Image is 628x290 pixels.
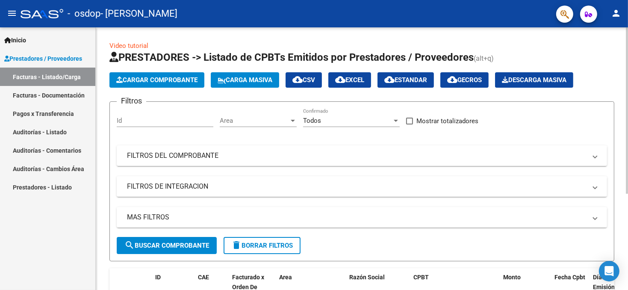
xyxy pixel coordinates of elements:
[224,237,301,254] button: Borrar Filtros
[416,116,478,126] span: Mostrar totalizadores
[377,72,434,88] button: Estandar
[286,72,322,88] button: CSV
[117,237,217,254] button: Buscar Comprobante
[292,76,315,84] span: CSV
[4,36,26,45] span: Inicio
[349,274,385,281] span: Razón Social
[117,145,607,166] mat-expansion-panel-header: FILTROS DEL COMPROBANTE
[155,274,161,281] span: ID
[220,117,289,124] span: Area
[127,151,587,160] mat-panel-title: FILTROS DEL COMPROBANTE
[413,274,429,281] span: CPBT
[109,72,204,88] button: Cargar Comprobante
[384,74,395,85] mat-icon: cloud_download
[109,51,474,63] span: PRESTADORES -> Listado de CPBTs Emitidos por Prestadores / Proveedores
[109,42,148,50] a: Video tutorial
[328,72,371,88] button: EXCEL
[117,95,146,107] h3: Filtros
[211,72,279,88] button: Carga Masiva
[231,240,242,250] mat-icon: delete
[124,242,209,249] span: Buscar Comprobante
[218,76,272,84] span: Carga Masiva
[502,76,566,84] span: Descarga Masiva
[127,213,587,222] mat-panel-title: MAS FILTROS
[198,274,209,281] span: CAE
[100,4,177,23] span: - [PERSON_NAME]
[4,54,82,63] span: Prestadores / Proveedores
[116,76,198,84] span: Cargar Comprobante
[554,274,585,281] span: Fecha Cpbt
[279,274,292,281] span: Area
[440,72,489,88] button: Gecros
[447,74,457,85] mat-icon: cloud_download
[611,8,621,18] mat-icon: person
[474,54,494,62] span: (alt+q)
[292,74,303,85] mat-icon: cloud_download
[117,176,607,197] mat-expansion-panel-header: FILTROS DE INTEGRACION
[447,76,482,84] span: Gecros
[335,74,345,85] mat-icon: cloud_download
[599,261,619,281] div: Open Intercom Messenger
[127,182,587,191] mat-panel-title: FILTROS DE INTEGRACION
[231,242,293,249] span: Borrar Filtros
[384,76,427,84] span: Estandar
[495,72,573,88] button: Descarga Masiva
[335,76,364,84] span: EXCEL
[124,240,135,250] mat-icon: search
[495,72,573,88] app-download-masive: Descarga masiva de comprobantes (adjuntos)
[117,207,607,228] mat-expansion-panel-header: MAS FILTROS
[68,4,100,23] span: - osdop
[503,274,521,281] span: Monto
[7,8,17,18] mat-icon: menu
[303,117,321,124] span: Todos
